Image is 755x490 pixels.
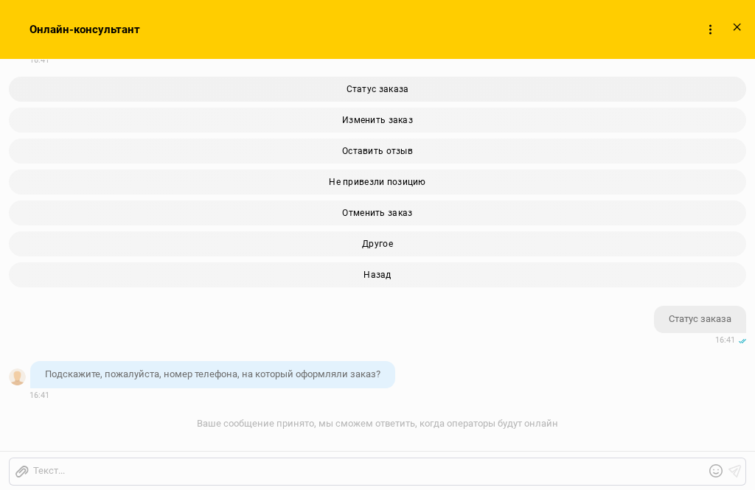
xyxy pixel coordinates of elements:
[347,84,409,94] span: Статус заказа
[29,391,49,400] span: 16:41
[9,368,26,385] img: visitor_avatar_default.png
[363,270,391,280] span: Назад
[9,139,746,164] button: Оставить отзыв
[29,55,49,65] span: 16:41
[9,169,746,195] button: Не привезли позицию
[45,368,380,379] span: Подскажите, пожалуйста, номер телефона, на который оформляли заказ?
[9,262,746,287] button: Назад
[342,208,412,218] span: Отменить заказ
[9,200,746,225] button: Отменить заказ
[715,335,735,345] span: 16:41
[342,146,413,156] span: Оставить отзыв
[9,231,746,256] button: Другое
[362,239,393,249] span: Другое
[669,313,731,326] span: Статус заказа
[9,77,746,102] button: Статус заказа
[9,108,746,133] button: Изменить заказ
[342,115,413,125] span: Изменить заказ
[29,21,140,35] span: Онлайн-консультант
[197,418,558,429] span: Ваше сообщение принято, мы сможем ответить, когда операторы будут онлайн
[329,177,426,187] span: Не привезли позицию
